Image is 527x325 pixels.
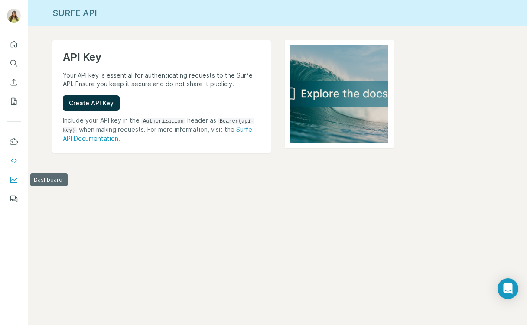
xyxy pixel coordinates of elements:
[7,153,21,169] button: Use Surfe API
[7,9,21,23] img: Avatar
[141,118,185,124] code: Authorization
[63,50,260,64] h1: API Key
[28,7,527,19] div: Surfe API
[63,116,260,143] p: Include your API key in the header as when making requests. For more information, visit the .
[7,191,21,207] button: Feedback
[7,172,21,188] button: Dashboard
[63,71,260,88] p: Your API key is essential for authenticating requests to the Surfe API. Ensure you keep it secure...
[498,278,518,299] div: Open Intercom Messenger
[63,95,120,111] button: Create API Key
[7,36,21,52] button: Quick start
[7,134,21,149] button: Use Surfe on LinkedIn
[7,94,21,109] button: My lists
[7,55,21,71] button: Search
[69,99,114,107] span: Create API Key
[7,75,21,90] button: Enrich CSV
